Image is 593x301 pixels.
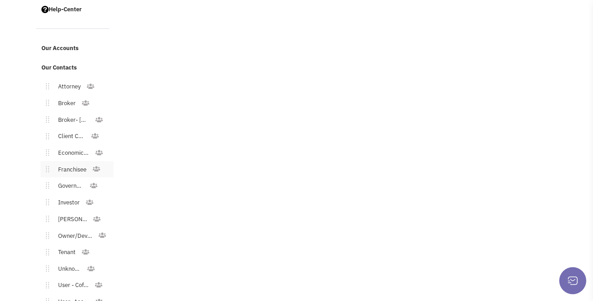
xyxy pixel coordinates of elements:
a: Help-Center [37,1,110,19]
span: Our Contacts [41,64,77,71]
img: Move.png [41,166,49,172]
a: Investor [49,196,85,209]
img: Move.png [41,100,49,106]
a: Our Contacts [37,60,110,77]
a: [PERSON_NAME] [49,213,93,226]
img: Move.png [41,282,49,288]
a: Economic Development [49,147,95,160]
a: Unknown [49,263,86,276]
img: Move.png [41,232,49,239]
a: Government [49,180,89,193]
a: Client Contact [49,130,91,143]
img: Move.png [41,83,49,89]
a: Attorney [49,80,86,93]
a: Franchisee [49,163,92,176]
a: Our Accounts [37,40,110,57]
img: Move.png [41,149,49,156]
a: User - Coffee/Donuts [49,279,94,292]
img: Move.png [41,265,49,272]
img: Move.png [41,199,49,205]
img: Move.png [41,249,49,255]
a: Tenant [49,246,81,259]
img: help.png [41,6,49,13]
a: Broker [49,97,81,110]
img: Move.png [41,216,49,222]
img: Move.png [41,133,49,139]
a: Owner/Developer [49,230,98,243]
a: Broker- [GEOGRAPHIC_DATA] [49,114,95,127]
img: Move.png [41,116,49,123]
img: Move.png [41,182,49,189]
span: Our Accounts [41,45,79,52]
